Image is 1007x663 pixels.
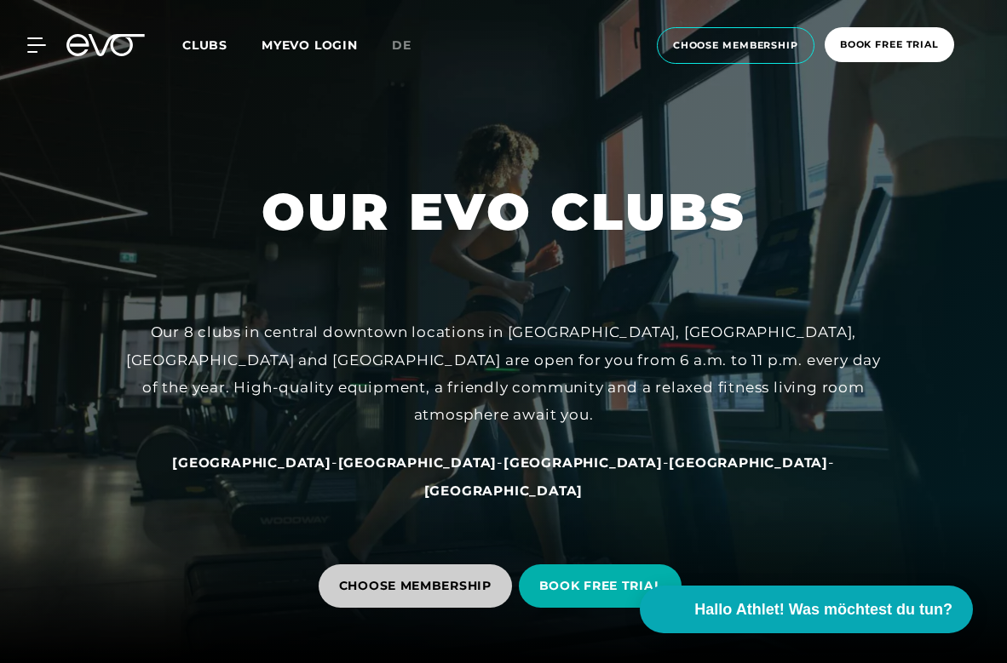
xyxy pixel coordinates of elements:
div: Our 8 clubs in central downtown locations in [GEOGRAPHIC_DATA], [GEOGRAPHIC_DATA], [GEOGRAPHIC_DA... [120,318,887,428]
a: CHOOSE MEMBERSHIP [319,552,519,620]
a: de [392,36,432,55]
div: - - - - [120,449,887,504]
button: Hallo Athlet! Was möchtest du tun? [640,586,973,633]
span: [GEOGRAPHIC_DATA] [338,454,498,471]
span: book free trial [840,37,939,52]
span: [GEOGRAPHIC_DATA] [172,454,331,471]
span: Clubs [182,37,227,53]
span: BOOK FREE TRIAL [539,577,662,595]
a: BOOK FREE TRIAL [519,552,689,620]
a: Clubs [182,37,262,53]
a: [GEOGRAPHIC_DATA] [503,454,663,471]
span: Hallo Athlet! Was möchtest du tun? [694,598,952,621]
span: [GEOGRAPHIC_DATA] [424,483,584,499]
h1: OUR EVO CLUBS [262,179,745,245]
span: choose membership [673,38,798,53]
a: choose membership [652,27,820,64]
span: [GEOGRAPHIC_DATA] [503,454,663,471]
a: MYEVO LOGIN [262,37,358,53]
a: [GEOGRAPHIC_DATA] [172,454,331,471]
a: [GEOGRAPHIC_DATA] [338,454,498,471]
a: [GEOGRAPHIC_DATA] [669,454,828,471]
a: book free trial [820,27,959,64]
span: [GEOGRAPHIC_DATA] [669,454,828,471]
a: [GEOGRAPHIC_DATA] [424,482,584,499]
span: CHOOSE MEMBERSHIP [339,577,492,595]
span: de [392,37,411,53]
